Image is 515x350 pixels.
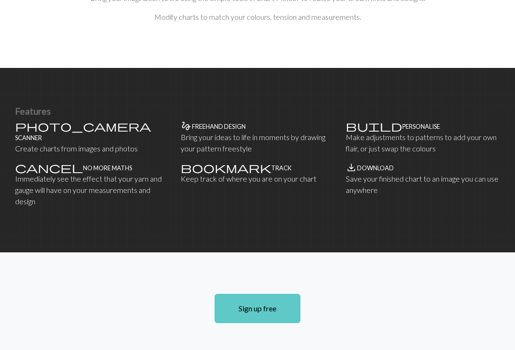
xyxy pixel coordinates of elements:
[181,161,271,174] span: bookmark
[346,119,402,133] span: build
[181,132,335,154] p: Bring your ideas to life in moments by drawing your pattern freestyle
[83,165,132,172] h4: No more maths
[15,161,83,174] span: cancel
[181,173,335,184] p: Keep track of where you are on your chart
[15,134,42,142] h4: Scanner
[15,119,151,133] span: photo_camera
[15,11,500,23] p: Modify charts to match your colours, tension and measurements.
[357,165,394,172] h4: Download
[346,161,357,174] span: save_alt
[346,173,500,196] p: Save your finished chart to an image you can use anywhere
[402,123,440,130] h4: Personalise
[271,165,291,172] h4: Track
[346,132,500,154] p: Make adjustments to patterns to add your own flair, or just swap the colours
[181,119,192,133] span: gesture
[192,123,246,130] h4: Freehand design
[15,143,169,154] p: Create charts from images and photos
[15,106,500,117] h3: Features
[15,173,169,207] p: Immediately see the effect that your yarn and gauge will have on your measurements and design
[215,294,300,323] a: Sign up free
